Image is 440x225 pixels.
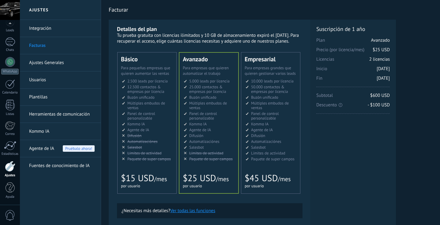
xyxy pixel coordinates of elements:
[245,172,278,184] span: $45 USD
[251,139,281,144] span: Automatizaciónes
[127,78,168,84] span: 2.500 leads por licencia
[316,102,390,108] span: Descuento
[20,106,101,123] li: Herramientas de comunicación
[117,25,157,32] b: Detalles del plan
[316,37,390,47] span: Plan
[316,75,390,85] span: Fin
[127,145,142,150] span: Salesbot
[189,127,211,132] span: Agente de IA
[189,111,217,121] span: Panel de control personalizable
[189,139,220,144] span: Automatizaciónes
[29,89,95,106] a: Plantillas
[127,151,162,156] span: Límites de actividad
[245,65,296,76] span: Para empresas grandes que quieren gestionar varios leads
[251,127,273,132] span: Agente de IA
[251,121,269,127] span: Kommo IA
[127,95,155,100] span: Buzón unificado
[216,175,229,183] span: /mes
[20,89,101,106] li: Plantillas
[1,112,19,116] div: Listas
[370,93,390,98] span: $600 USD
[109,6,128,13] span: Facturar
[183,183,202,189] span: por usuario
[189,121,207,127] span: Kommo IA
[117,32,303,44] div: Tu prueba gratuita con licencias ilimitados y 10 GB de almacenamiento expiró el [DATE]. Para recu...
[189,145,204,150] span: Salesbot
[189,78,230,84] span: 5.000 leads por licencia
[20,157,101,174] li: Fuentes de conocimiento de IA
[251,78,294,84] span: 10.000 leads por licencia
[1,132,19,136] div: Correo
[251,151,285,156] span: Límites de actividad
[127,156,171,162] span: Paquete de super campos
[377,75,390,81] span: [DATE]
[127,111,155,121] span: Panel de control personalizable
[1,69,19,74] div: WhatsApp
[189,156,233,162] span: Paquete de super campos
[29,37,95,54] a: Facturas
[154,175,167,183] span: /mes
[316,47,390,56] span: Precio (por licencia/mes)
[245,56,297,62] div: Empresarial
[20,123,101,140] li: Kommo IA
[122,208,298,214] p: ¿Necesitas más detalles?
[373,47,390,53] span: $25 USD
[29,71,95,89] a: Usuarios
[20,20,101,37] li: Integración
[63,145,95,152] span: Pruébalo ahora!
[127,139,158,144] span: Automatizaciónes
[29,140,54,157] span: Agente de IA
[183,172,216,184] span: $25 USD
[245,183,264,189] span: por usuario
[127,101,165,110] span: Múltiples embudos de ventas
[316,56,390,66] span: Licencias
[1,195,19,199] div: Ayuda
[377,66,390,72] span: [DATE]
[29,20,95,37] a: Integración
[369,56,390,62] span: 2 licencias
[316,25,390,32] span: Suscripción de 1 año
[368,102,390,108] span: - $100 USD
[183,65,229,76] span: Para empresas que quieren automatizar el trabajo
[29,140,95,157] a: Agente de IA Pruébalo ahora!
[121,183,140,189] span: por usuario
[127,133,141,138] span: Difusión
[1,152,19,156] div: Estadísticas
[29,54,95,71] a: Ajustes Generales
[29,157,95,174] a: Fuentes de conocimiento de IA
[183,56,235,62] div: Avanzado
[1,29,19,32] div: Leads
[121,65,170,76] span: Para pequeñas empresas que quieren aumentar las ventas
[251,95,278,100] span: Buzón unificado
[189,101,227,110] span: Múltiples embudos de ventas
[121,56,173,62] div: Básico
[251,84,288,94] span: 50.000 contactos & empresas por licencia
[251,145,266,150] span: Salesbot
[29,123,95,140] a: Kommo IA
[1,174,19,177] div: Ajustes
[127,84,164,94] span: 12.500 contactos & empresas por licencia
[316,66,390,75] span: Inicio
[127,127,149,132] span: Agente de IA
[29,106,95,123] a: Herramientas de comunicación
[20,71,101,89] li: Usuarios
[121,172,154,184] span: $15 USD
[316,93,390,102] span: Subtotal
[170,208,215,214] button: Ver todas las funciones
[1,48,19,52] div: Chats
[371,37,390,43] span: Avanzado
[20,140,101,157] li: Agente de IA
[20,54,101,71] li: Ajustes Generales
[251,133,265,138] span: Difusión
[189,95,216,100] span: Buzón unificado
[20,37,101,54] li: Facturas
[251,101,289,110] span: Múltiples embudos de ventas
[278,175,291,183] span: /mes
[127,121,145,127] span: Kommo IA
[251,156,295,162] span: Paquete de super campos
[189,133,203,138] span: Difusión
[189,84,226,94] span: 25.000 contactos & empresas por licencia
[1,91,19,95] div: Calendario
[251,111,279,121] span: Panel de control personalizable
[189,151,224,156] span: Límites de actividad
